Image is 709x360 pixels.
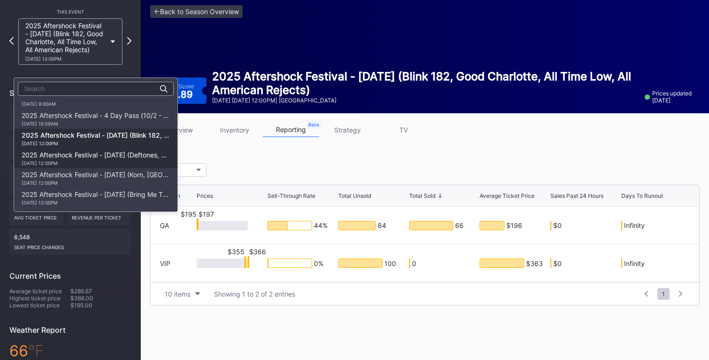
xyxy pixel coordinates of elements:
div: 66 [9,342,131,360]
div: 2025 Aftershock Festival - [DATE] (Bring Me The Horizon, [PERSON_NAME], [PERSON_NAME], [PERSON_NA... [22,190,170,205]
div: 2025 Aftershock Festival - [DATE] (Blink 182, Good Charlotte, All Time Low, All American Rejects) [22,131,170,146]
div: 2025 Aftershock Festival - [DATE] (Korn, [GEOGRAPHIC_DATA], Gojira, Three Days Grace) [22,171,170,186]
input: Search [24,85,106,93]
div: Weather Report [9,325,131,335]
div: [DATE] 12:00PM [22,141,170,146]
div: [DATE] 12:00PM [22,180,170,186]
div: [DATE] 10:59AM [22,121,170,126]
span: ℉ [28,342,44,360]
div: [DATE] 12:00PM [22,160,170,166]
div: 2025 Aftershock Festival - 4 Day Pass (10/2 - 10/5) (Blink 182, Deftones, Korn, Bring Me The Hori... [22,111,170,126]
div: [DATE] 9:00AM [22,101,146,107]
div: [DATE] 12:00PM [22,200,170,205]
div: 2025 Aftershock Festival - [DATE] (Deftones, A Perfect Circle, Turnstile, Lamb of God) [22,151,170,166]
